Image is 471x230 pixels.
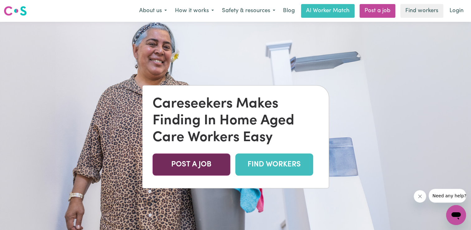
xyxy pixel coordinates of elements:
[235,154,313,176] a: FIND WORKERS
[414,190,426,203] iframe: Close message
[360,4,395,18] a: Post a job
[171,4,218,17] button: How it works
[153,154,230,176] a: POST A JOB
[446,4,467,18] a: Login
[4,4,27,18] a: Careseekers logo
[301,4,355,18] a: AI Worker Match
[429,189,466,203] iframe: Message from company
[4,5,27,17] img: Careseekers logo
[279,4,299,18] a: Blog
[218,4,279,17] button: Safety & resources
[400,4,443,18] a: Find workers
[153,96,319,146] div: Careseekers Makes Finding In Home Aged Care Workers Easy
[4,4,38,9] span: Need any help?
[446,205,466,225] iframe: Button to launch messaging window
[135,4,171,17] button: About us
